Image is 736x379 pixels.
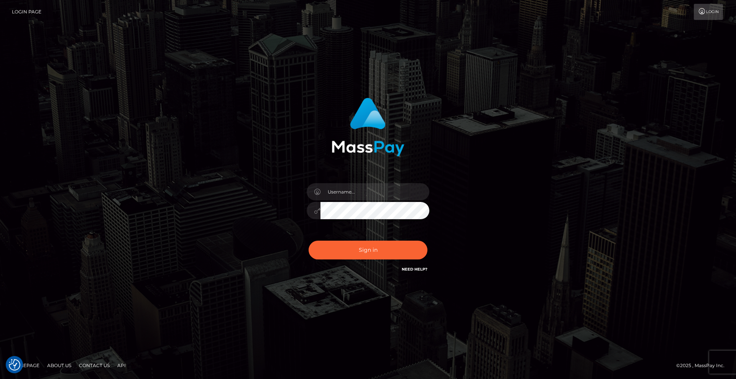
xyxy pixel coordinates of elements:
[114,359,129,371] a: API
[694,4,723,20] a: Login
[320,183,429,200] input: Username...
[676,361,730,370] div: © 2025 , MassPay Inc.
[8,359,43,371] a: Homepage
[309,241,427,259] button: Sign in
[402,267,427,272] a: Need Help?
[44,359,74,371] a: About Us
[332,98,404,156] img: MassPay Login
[12,4,41,20] a: Login Page
[76,359,113,371] a: Contact Us
[9,359,20,371] img: Revisit consent button
[9,359,20,371] button: Consent Preferences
